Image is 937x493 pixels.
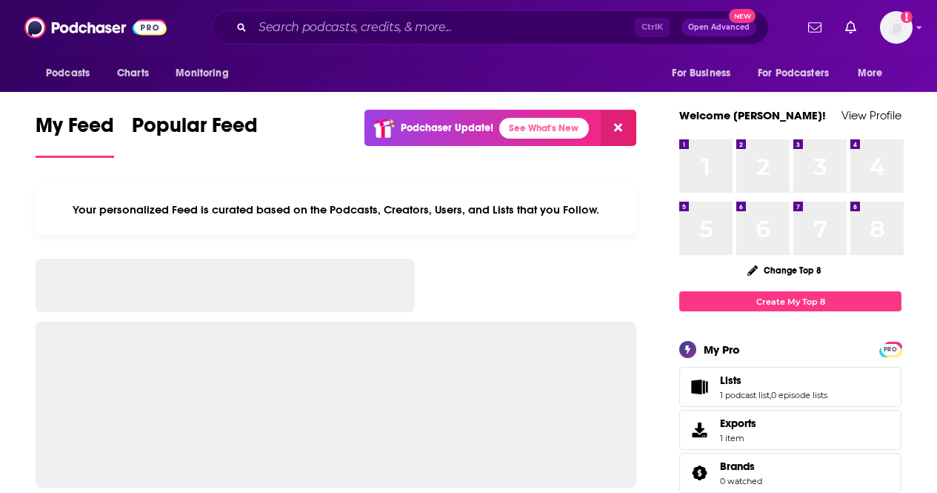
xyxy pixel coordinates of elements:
[880,11,913,44] span: Logged in as YiyanWang
[679,291,901,311] a: Create My Top 8
[758,63,829,84] span: For Podcasters
[253,16,635,39] input: Search podcasts, credits, & more...
[720,433,756,443] span: 1 item
[46,63,90,84] span: Podcasts
[847,59,901,87] button: open menu
[720,374,741,387] span: Lists
[720,460,762,473] a: Brands
[661,59,749,87] button: open menu
[839,15,862,40] a: Show notifications dropdown
[688,24,750,31] span: Open Advanced
[36,113,114,147] span: My Feed
[684,377,714,397] a: Lists
[132,113,258,147] span: Popular Feed
[704,343,740,357] div: My Pro
[771,390,827,400] a: 0 episode lists
[748,59,850,87] button: open menu
[24,13,167,42] img: Podchaser - Follow, Share and Rate Podcasts
[770,390,771,400] span: ,
[635,18,670,37] span: Ctrl K
[36,185,636,235] div: Your personalized Feed is curated based on the Podcasts, Creators, Users, and Lists that you Follow.
[880,11,913,44] button: Show profile menu
[165,59,247,87] button: open menu
[720,390,770,400] a: 1 podcast list
[132,113,258,158] a: Popular Feed
[679,367,901,407] span: Lists
[176,63,228,84] span: Monitoring
[881,343,899,354] a: PRO
[720,460,755,473] span: Brands
[401,122,493,134] p: Podchaser Update!
[679,410,901,450] a: Exports
[107,59,158,87] a: Charts
[679,453,901,493] span: Brands
[684,463,714,483] a: Brands
[802,15,827,40] a: Show notifications dropdown
[858,63,883,84] span: More
[880,11,913,44] img: User Profile
[212,10,769,44] div: Search podcasts, credits, & more...
[681,19,756,36] button: Open AdvancedNew
[841,108,901,122] a: View Profile
[881,344,899,355] span: PRO
[720,476,762,486] a: 0 watched
[720,374,827,387] a: Lists
[738,261,830,279] button: Change Top 8
[672,63,730,84] span: For Business
[679,108,826,122] a: Welcome [PERSON_NAME]!
[36,59,109,87] button: open menu
[720,417,756,430] span: Exports
[117,63,149,84] span: Charts
[499,118,589,139] a: See What's New
[36,113,114,158] a: My Feed
[901,11,913,23] svg: Add a profile image
[684,420,714,440] span: Exports
[729,9,756,23] span: New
